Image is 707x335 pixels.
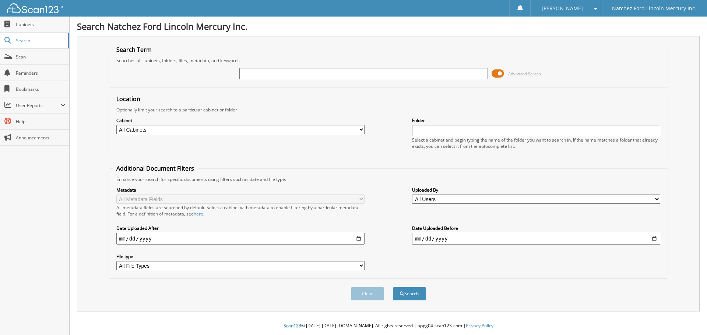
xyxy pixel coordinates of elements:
div: Optionally limit your search to a particular cabinet or folder [113,107,664,113]
span: Search [16,38,64,44]
label: Date Uploaded After [116,225,365,231]
label: Cabinet [116,117,365,124]
div: All metadata fields are searched by default. Select a cabinet with metadata to enable filtering b... [116,204,365,217]
div: Searches all cabinets, folders, files, metadata, and keywords [113,57,664,64]
a: here [194,211,203,217]
legend: Search Term [113,46,155,54]
span: Natchez Ford Lincoln Mercury Inc. [612,6,696,11]
a: Privacy Policy [466,322,493,329]
span: [PERSON_NAME] [542,6,583,11]
span: Scan [16,54,66,60]
span: Bookmarks [16,86,66,92]
legend: Location [113,95,144,103]
input: end [412,233,660,245]
button: Search [393,287,426,300]
span: Help [16,118,66,125]
img: scan123-logo-white.svg [7,3,63,13]
button: Clear [351,287,384,300]
label: Metadata [116,187,365,193]
span: Scan123 [284,322,301,329]
input: start [116,233,365,245]
legend: Additional Document Filters [113,164,198,172]
span: Announcements [16,135,66,141]
div: Select a cabinet and begin typing the name of the folder you want to search in. If the name match... [412,137,660,149]
span: Cabinets [16,21,66,28]
div: Enhance your search for specific documents using filters such as date and file type. [113,176,664,182]
label: Date Uploaded Before [412,225,660,231]
span: Reminders [16,70,66,76]
span: Advanced Search [508,71,541,76]
label: File type [116,253,365,260]
label: Uploaded By [412,187,660,193]
span: User Reports [16,102,60,108]
h1: Search Natchez Ford Lincoln Mercury Inc. [77,20,700,32]
label: Folder [412,117,660,124]
div: © [DATE]-[DATE] [DOMAIN_NAME]. All rights reserved | appg04-scan123-com | [70,317,707,335]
